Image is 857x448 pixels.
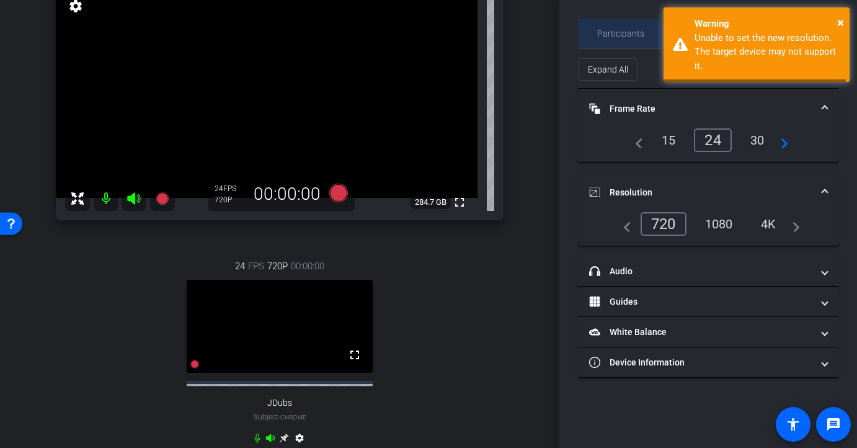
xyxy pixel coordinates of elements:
mat-panel-title: Resolution [589,186,812,199]
mat-icon: message [826,417,841,432]
div: 4K [752,213,786,235]
div: Frame Rate [578,128,838,162]
div: 24 [694,128,732,152]
div: 15 [652,130,685,151]
mat-panel-title: Device Information [589,356,812,369]
div: 30 [741,130,774,151]
mat-expansion-panel-header: Device Information [578,347,838,377]
span: Chrome [280,414,306,421]
span: Expand All [588,58,628,81]
div: 720P [215,195,246,205]
span: × [837,15,844,30]
mat-icon: fullscreen [452,195,467,210]
span: FPS [248,259,264,273]
mat-icon: fullscreen [347,347,362,362]
mat-icon: accessibility [786,417,801,432]
div: 1080 [696,213,742,235]
mat-expansion-panel-header: Resolution [578,172,838,212]
span: 284.7 GB [411,195,451,210]
mat-panel-title: White Balance [589,326,812,339]
span: 00:00:00 [291,259,324,273]
span: Subject [254,411,306,423]
mat-expansion-panel-header: Audio [578,256,838,286]
mat-expansion-panel-header: Frame Rate [578,89,838,128]
div: 00:00:00 [246,184,329,205]
span: 720P [267,259,288,273]
button: Close [837,13,844,32]
mat-icon: navigate_before [628,133,643,148]
div: Resolution [578,212,838,246]
mat-panel-title: Guides [589,295,812,308]
mat-icon: navigate_next [785,217,800,231]
button: Expand All [578,58,638,81]
mat-expansion-panel-header: White Balance [578,317,838,347]
div: Warning [695,17,840,31]
div: 24 [215,184,246,194]
mat-panel-title: Audio [589,265,812,278]
mat-expansion-panel-header: Guides [578,287,838,316]
span: JDubs [267,398,292,408]
mat-icon: settings [292,433,307,448]
mat-panel-title: Frame Rate [589,102,812,115]
span: - [278,413,280,421]
div: Unable to set the new resolution. The target device may not support it. [695,31,840,73]
mat-icon: navigate_next [773,133,788,148]
span: Participants [597,29,644,38]
mat-icon: navigate_before [616,217,631,231]
span: FPS [223,184,236,193]
span: 24 [235,259,245,273]
div: 720 [641,212,686,236]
